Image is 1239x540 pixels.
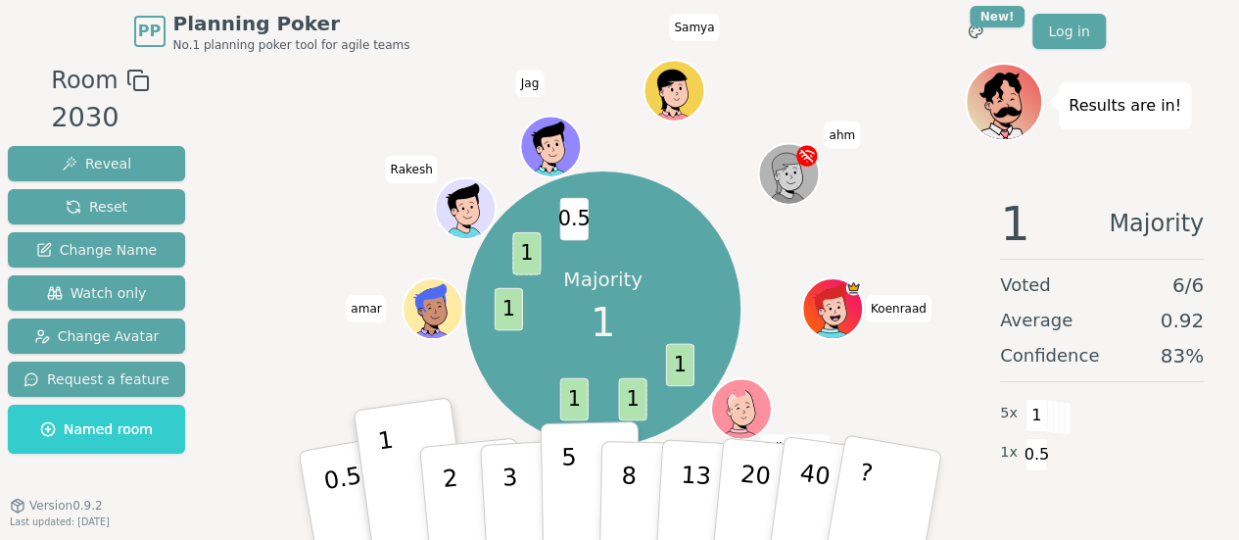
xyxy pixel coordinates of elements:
span: 1 [618,377,646,420]
span: Click to change your name [759,434,830,462]
span: Last updated: [DATE] [10,516,110,527]
span: Voted [1000,271,1051,299]
button: Change Avatar [8,319,185,354]
span: Named room [40,419,153,439]
span: 0.92 [1160,307,1204,334]
span: 5 x [1000,403,1018,424]
span: Change Avatar [34,326,160,346]
span: Room [51,63,118,98]
div: New! [970,6,1025,27]
button: Change Name [8,232,185,268]
button: Reset [8,189,185,224]
span: Majority [1109,200,1204,247]
span: Change Name [36,240,157,260]
span: Reset [66,197,127,217]
span: Reveal [62,154,131,173]
div: 2030 [51,98,149,138]
span: 1 [1000,200,1030,247]
span: Planning Poker [173,10,410,37]
span: Click to change your name [824,122,860,149]
a: PPPlanning PokerNo.1 planning poker tool for agile teams [134,10,410,53]
span: Click to change your name [866,295,931,322]
span: 6 / 6 [1172,271,1204,299]
span: 1 x [1000,442,1018,464]
span: 1 [591,293,615,352]
button: Watch only [8,275,185,311]
button: Named room [8,405,185,454]
span: 0.5 [559,197,588,240]
span: Confidence [1000,342,1099,369]
span: 1 [559,377,588,420]
span: 0.5 [1025,438,1048,471]
span: Click to change your name [385,156,437,183]
span: Koenraad is the host [845,280,860,295]
span: 1 [1025,399,1048,432]
span: 83 % [1161,342,1204,369]
span: Click to change your name [516,70,545,97]
span: PP [138,20,161,43]
p: Results are in! [1069,92,1181,120]
span: Version 0.9.2 [29,498,103,514]
button: Request a feature [8,362,185,397]
span: 1 [512,232,541,275]
span: Watch only [47,283,147,303]
span: Average [1000,307,1072,334]
p: 1 [376,426,405,533]
button: Reveal [8,146,185,181]
a: Log in [1032,14,1105,49]
span: Click to change your name [669,14,719,41]
span: 1 [665,343,693,386]
button: Version0.9.2 [10,498,103,514]
span: Click to change your name [346,295,386,322]
p: Majority [563,266,643,293]
span: 1 [494,287,522,330]
span: Request a feature [24,369,169,389]
button: New! [958,14,993,49]
span: No.1 planning poker tool for agile teams [173,37,410,53]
